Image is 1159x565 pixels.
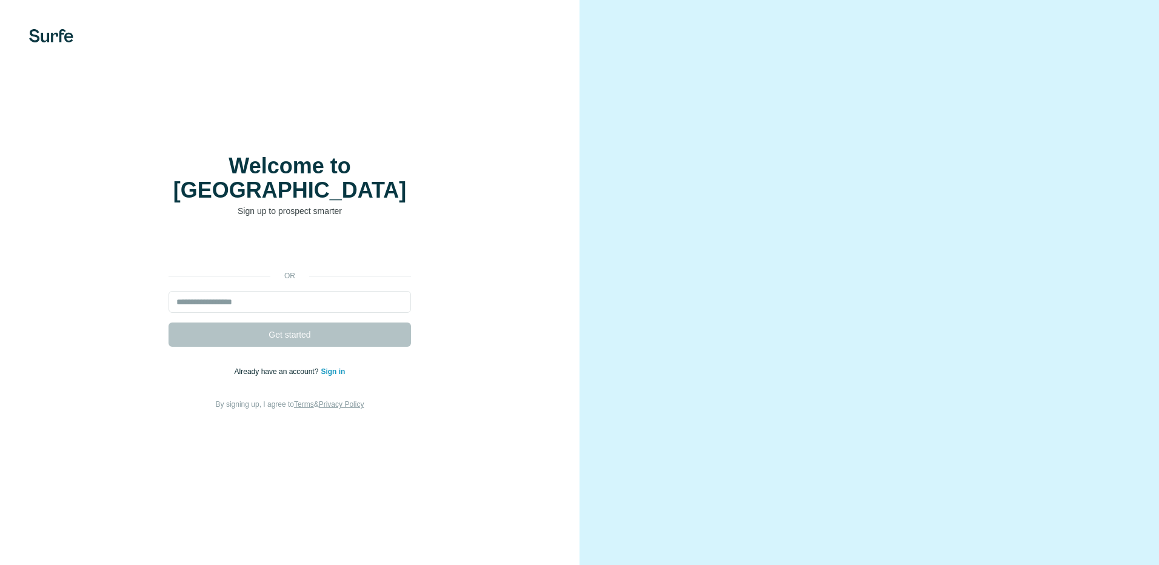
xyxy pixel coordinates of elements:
[270,270,309,281] p: or
[162,235,417,262] iframe: Knop Inloggen met Google
[169,154,411,202] h1: Welcome to [GEOGRAPHIC_DATA]
[294,400,314,409] a: Terms
[319,400,364,409] a: Privacy Policy
[910,12,1147,176] iframe: Dialoogvenster Inloggen met Google
[321,367,345,376] a: Sign in
[29,29,73,42] img: Surfe's logo
[169,205,411,217] p: Sign up to prospect smarter
[235,367,321,376] span: Already have an account?
[216,400,364,409] span: By signing up, I agree to &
